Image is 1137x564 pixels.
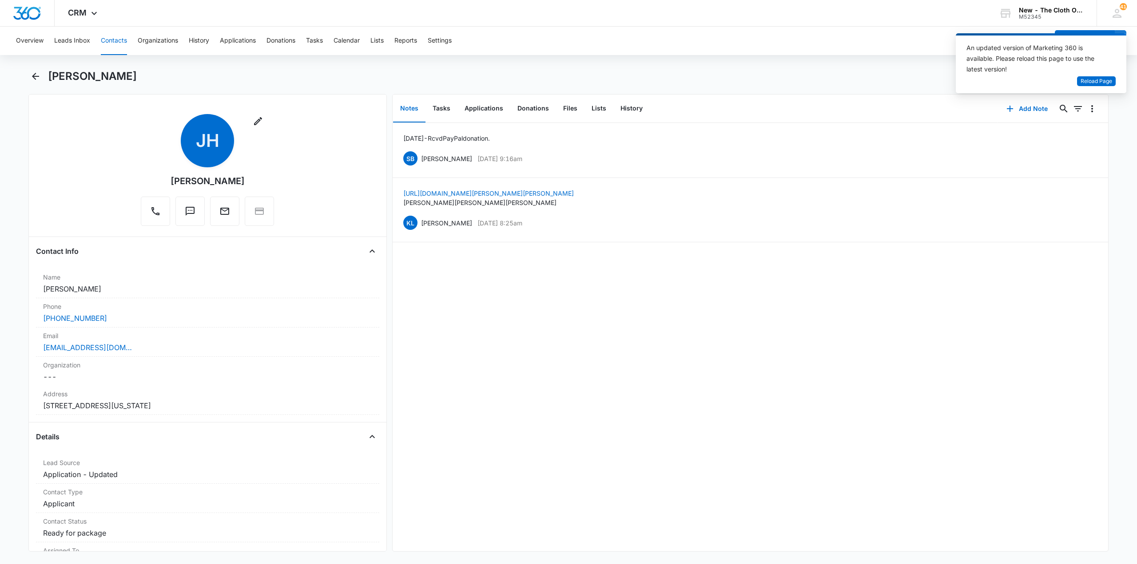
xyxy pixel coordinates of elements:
div: [PERSON_NAME] [171,174,245,188]
label: Email [43,331,372,340]
div: Contact StatusReady for package [36,513,379,542]
label: Assigned To [43,546,372,555]
span: SB [403,151,417,166]
div: Organization--- [36,357,379,386]
button: Reload Page [1077,76,1116,87]
a: [PHONE_NUMBER] [43,313,107,323]
button: Overview [16,27,44,55]
dd: Applicant [43,498,372,509]
span: 41 [1120,3,1127,10]
span: KL [403,216,417,230]
a: [EMAIL_ADDRESS][DOMAIN_NAME] [43,342,132,353]
button: Organizations [138,27,178,55]
h1: [PERSON_NAME] [48,70,137,83]
h4: Details [36,431,60,442]
span: Reload Page [1081,77,1112,86]
label: Name [43,272,372,282]
button: Email [210,197,239,226]
button: Donations [510,95,556,122]
div: Name[PERSON_NAME] [36,269,379,298]
button: Reports [394,27,417,55]
button: Tasks [425,95,457,122]
dd: --- [43,371,372,382]
div: Phone[PHONE_NUMBER] [36,298,379,327]
label: Contact Type [43,487,372,497]
button: Tasks [306,27,323,55]
button: Donations [266,27,295,55]
p: [PERSON_NAME] [421,218,472,228]
button: History [613,95,650,122]
p: [PERSON_NAME] [PERSON_NAME] [PERSON_NAME] [403,198,574,207]
div: An updated version of Marketing 360 is available. Please reload this page to use the latest version! [966,43,1105,75]
button: Applications [220,27,256,55]
button: Overflow Menu [1085,102,1099,116]
a: Text [175,210,205,218]
button: Search... [1057,102,1071,116]
div: Contact TypeApplicant [36,484,379,513]
dd: Application - Updated [43,469,372,480]
dd: [STREET_ADDRESS][US_STATE] [43,400,372,411]
button: Leads Inbox [54,27,90,55]
button: Add Contact [1055,30,1115,51]
label: Address [43,389,372,398]
button: Lists [370,27,384,55]
p: [PERSON_NAME] [421,154,472,163]
button: Call [141,197,170,226]
button: Applications [457,95,510,122]
a: Email [210,210,239,218]
button: Notes [393,95,425,122]
button: Add Note [998,98,1057,119]
div: notifications count [1120,3,1127,10]
button: Text [175,197,205,226]
button: Lists [584,95,613,122]
button: Close [365,430,379,444]
button: Contacts [101,27,127,55]
label: Phone [43,302,372,311]
button: History [189,27,209,55]
p: [DATE] 8:25am [477,218,522,228]
div: Address[STREET_ADDRESS][US_STATE] [36,386,379,415]
button: Calendar [334,27,360,55]
p: [DATE] 9:16am [477,154,522,163]
div: account name [1019,7,1084,14]
label: Organization [43,360,372,370]
span: JH [181,114,234,167]
p: [DATE] - Rcvd PayPal donation. [403,134,490,143]
div: Email[EMAIL_ADDRESS][DOMAIN_NAME] [36,327,379,357]
a: Call [141,210,170,218]
span: CRM [68,8,87,17]
div: account id [1019,14,1084,20]
div: Lead SourceApplication - Updated [36,454,379,484]
button: Back [28,69,43,83]
dd: [PERSON_NAME] [43,284,372,294]
button: Close [365,244,379,258]
label: Lead Source [43,458,372,467]
button: Files [556,95,584,122]
a: [URL][DOMAIN_NAME][PERSON_NAME][PERSON_NAME] [403,189,574,197]
button: Settings [428,27,452,55]
dd: Ready for package [43,528,372,538]
h4: Contact Info [36,246,79,256]
button: Filters [1071,102,1085,116]
label: Contact Status [43,517,372,526]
